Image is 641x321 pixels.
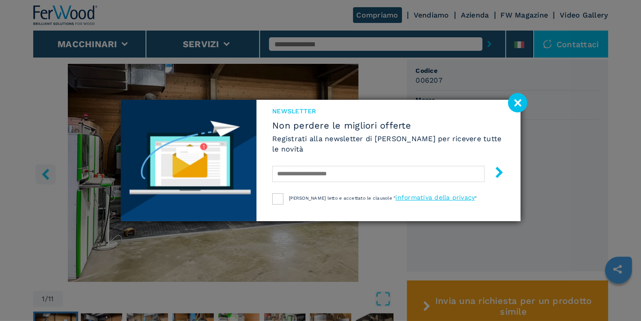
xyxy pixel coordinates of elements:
[121,100,257,221] img: Newsletter image
[475,196,477,201] span: "
[395,194,475,201] a: informativa della privacy
[485,163,505,184] button: submit-button
[272,107,504,116] span: NEWSLETTER
[272,120,504,131] span: Non perdere le migliori offerte
[272,134,504,154] h6: Registrati alla newsletter di [PERSON_NAME] per ricevere tutte le novità
[289,196,395,201] span: [PERSON_NAME] letto e accettato le clausole "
